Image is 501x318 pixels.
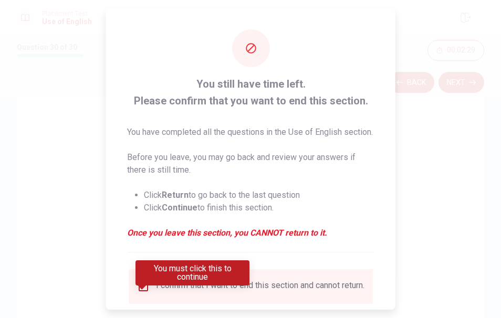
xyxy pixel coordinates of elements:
[156,280,364,293] div: I confirm that I want to end this section and cannot return.
[127,126,374,139] p: You have completed all the questions in the Use of English section.
[135,260,249,285] div: You must click this to continue
[127,227,374,239] em: Once you leave this section, you CANNOT return to it.
[127,151,374,176] p: Before you leave, you may go back and review your answers if there is still time.
[162,190,189,200] strong: Return
[127,76,374,109] span: You still have time left. Please confirm that you want to end this section.
[144,202,374,214] li: Click to finish this section.
[162,203,197,213] strong: Continue
[144,189,374,202] li: Click to go back to the last question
